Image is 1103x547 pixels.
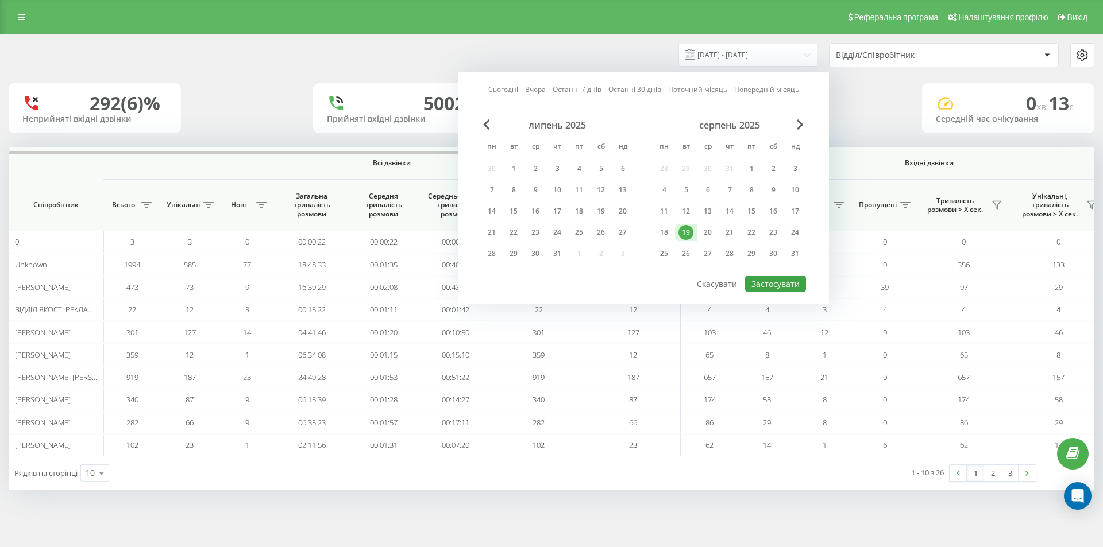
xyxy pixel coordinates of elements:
div: ср 27 серп 2025 р. [697,245,719,262]
div: пн 28 лип 2025 р. [481,245,503,262]
div: 6 [615,161,630,176]
span: 103 [958,327,970,337]
div: ср 30 лип 2025 р. [524,245,546,262]
span: 356 [958,259,970,270]
div: ср 20 серп 2025 р. [697,224,719,241]
div: 23 [528,225,543,240]
span: 87 [629,394,637,405]
div: 22 [506,225,521,240]
span: Unknown [15,259,47,270]
div: 30 [766,246,781,261]
div: 17 [550,204,565,219]
span: [PERSON_NAME] [15,327,71,337]
span: 340 [533,394,545,405]
span: 9 [245,394,249,405]
div: 11 [572,183,587,197]
div: 9 [528,183,543,197]
span: 1994 [124,259,140,270]
span: 65 [705,350,714,360]
div: чт 17 лип 2025 р. [546,203,568,220]
div: ср 23 лип 2025 р. [524,224,546,241]
abbr: понеділок [655,139,673,156]
span: 657 [958,372,970,382]
div: 23 [766,225,781,240]
span: хв [1036,100,1048,113]
div: чт 10 лип 2025 р. [546,181,568,199]
abbr: четвер [549,139,566,156]
span: 8 [1056,350,1060,360]
span: 29 [1055,282,1063,292]
div: пт 25 лип 2025 р. [568,224,590,241]
div: 10 [550,183,565,197]
td: 06:35:23 [276,412,348,434]
div: 6 [700,183,715,197]
span: 4 [1056,304,1060,315]
div: сб 26 лип 2025 р. [590,224,612,241]
td: 00:02:08 [348,276,419,298]
span: 127 [184,327,196,337]
abbr: п’ятниця [570,139,588,156]
div: сб 2 серп 2025 р. [762,160,784,177]
div: Відділ/Співробітник [836,51,973,60]
div: 21 [484,225,499,240]
span: 4 [962,304,966,315]
div: Середній час очікування [936,114,1081,124]
td: 00:01:53 [348,366,419,389]
div: липень 2025 [481,119,634,131]
span: 4 [765,304,769,315]
span: 282 [533,417,545,428]
div: пн 11 серп 2025 р. [653,203,675,220]
span: c [1069,100,1074,113]
span: 29 [1055,417,1063,428]
div: пт 29 серп 2025 р. [741,245,762,262]
div: пт 4 лип 2025 р. [568,160,590,177]
span: 4 [883,304,887,315]
span: 12 [629,304,637,315]
div: пт 15 серп 2025 р. [741,203,762,220]
div: 25 [572,225,587,240]
div: 4 [657,183,672,197]
div: 12 [678,204,693,219]
div: 29 [506,246,521,261]
span: 187 [627,372,639,382]
span: 12 [186,350,194,360]
span: 87 [186,394,194,405]
div: вт 19 серп 2025 р. [675,224,697,241]
span: 9 [245,417,249,428]
div: 14 [484,204,499,219]
span: 0 [883,417,887,428]
div: 20 [700,225,715,240]
td: 00:01:20 [348,321,419,343]
span: 66 [629,417,637,428]
div: сб 30 серп 2025 р. [762,245,784,262]
div: пн 18 серп 2025 р. [653,224,675,241]
div: 10 [86,467,95,479]
div: 27 [700,246,715,261]
a: Сьогодні [488,84,518,95]
a: 3 [1001,465,1019,481]
span: Пропущені [859,200,897,210]
td: 00:40:18 [419,253,491,276]
abbr: неділя [614,139,631,156]
div: сб 12 лип 2025 р. [590,181,612,199]
span: 0 [883,350,887,360]
span: 22 [128,304,136,315]
abbr: середа [699,139,716,156]
div: ср 13 серп 2025 р. [697,203,719,220]
div: 24 [550,225,565,240]
div: 24 [788,225,803,240]
div: пт 11 лип 2025 р. [568,181,590,199]
td: 00:15:10 [419,344,491,366]
span: 0 [883,394,887,405]
div: 31 [550,246,565,261]
div: вт 1 лип 2025 р. [503,160,524,177]
div: 19 [678,225,693,240]
span: 585 [184,259,196,270]
div: 17 [788,204,803,219]
div: 5 [593,161,608,176]
div: ср 2 лип 2025 р. [524,160,546,177]
div: ср 9 лип 2025 р. [524,181,546,199]
div: 18 [657,225,672,240]
span: 0 [883,259,887,270]
td: 16:39:29 [276,276,348,298]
